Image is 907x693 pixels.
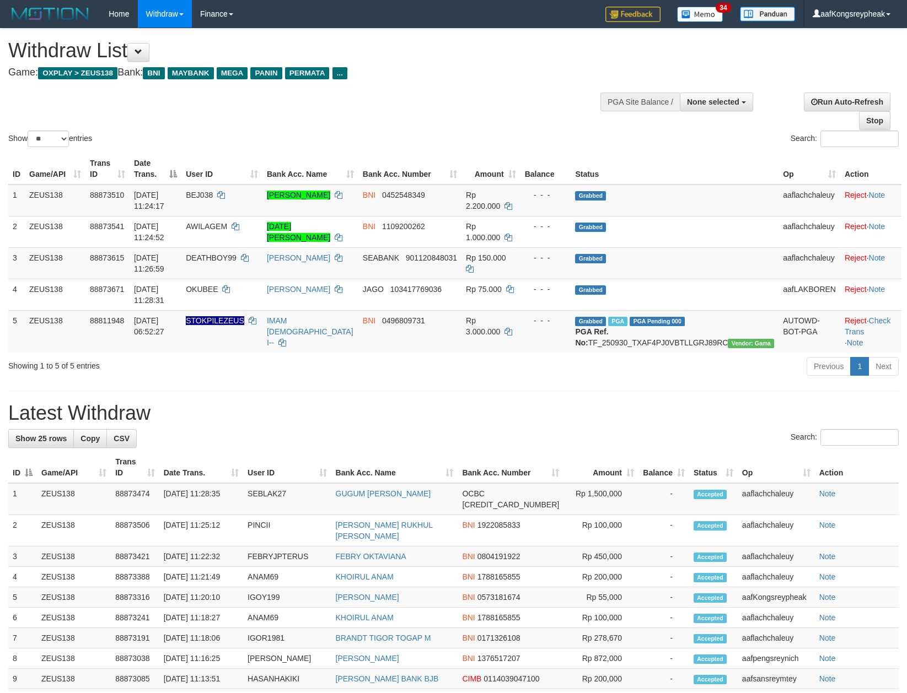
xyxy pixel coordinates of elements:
[336,593,399,602] a: [PERSON_NAME]
[815,452,899,483] th: Action
[90,253,124,262] span: 88873615
[8,40,594,62] h1: Withdraw List
[779,153,840,185] th: Op: activate to sort column ascending
[738,567,815,587] td: aaflachchaleuy
[111,587,159,608] td: 88873316
[850,357,869,376] a: 1
[267,222,330,242] a: [DATE] [PERSON_NAME]
[462,654,475,663] span: BNI
[477,634,520,642] span: Copy 0171326108 to clipboard
[90,191,124,199] span: 88873510
[111,452,159,483] th: Trans ID: activate to sort column ascending
[85,153,130,185] th: Trans ID: activate to sort column ascending
[466,191,500,210] span: Rp 2.200.000
[8,608,37,628] td: 6
[694,654,727,664] span: Accepted
[840,185,901,216] td: ·
[779,185,840,216] td: aaflachchaleuy
[694,490,727,499] span: Accepted
[738,452,815,483] th: Op: activate to sort column ascending
[575,254,606,263] span: Grabbed
[134,191,164,210] span: [DATE] 11:24:17
[217,67,248,79] span: MEGA
[186,285,218,294] span: OKUBEE
[462,521,475,529] span: BNI
[738,483,815,515] td: aaflachchaleuy
[845,253,867,262] a: Reject
[525,315,567,326] div: - - -
[779,310,840,353] td: AUTOWD-BOT-PGA
[563,669,638,689] td: Rp 200,000
[382,222,425,231] span: Copy 1109200262 to clipboard
[80,434,100,443] span: Copy
[8,310,25,353] td: 5
[8,131,92,147] label: Show entries
[8,247,25,279] td: 3
[694,573,727,582] span: Accepted
[575,285,606,295] span: Grabbed
[8,356,369,371] div: Showing 1 to 5 of 5 entries
[575,223,606,232] span: Grabbed
[484,674,539,683] span: Copy 0114039047100 to clipboard
[869,222,885,231] a: Note
[779,247,840,279] td: aaflachchaleuy
[563,567,638,587] td: Rp 200,000
[819,593,836,602] a: Note
[462,634,475,642] span: BNI
[8,67,594,78] h4: Game: Bank:
[8,515,37,546] td: 2
[111,515,159,546] td: 88873506
[8,279,25,310] td: 4
[262,153,358,185] th: Bank Acc. Name: activate to sort column ascending
[336,674,439,683] a: [PERSON_NAME] BANK BJB
[90,285,124,294] span: 88873671
[159,648,243,669] td: [DATE] 11:16:25
[477,521,520,529] span: Copy 1922085833 to clipboard
[243,515,331,546] td: PINCII
[336,521,433,540] a: [PERSON_NAME] RUKHUL [PERSON_NAME]
[638,567,689,587] td: -
[25,310,85,353] td: ZEUS138
[477,613,520,622] span: Copy 1788165855 to clipboard
[694,521,727,530] span: Accepted
[819,634,836,642] a: Note
[186,191,213,199] span: BEJ038
[111,608,159,628] td: 88873241
[738,628,815,648] td: aaflachchaleuy
[740,7,795,21] img: panduan.png
[186,253,237,262] span: DEATHBOY99
[250,67,282,79] span: PANIN
[243,567,331,587] td: ANAM69
[819,654,836,663] a: Note
[363,191,375,199] span: BNI
[37,628,111,648] td: ZEUS138
[114,434,130,443] span: CSV
[382,191,425,199] span: Copy 0452548349 to clipboard
[600,93,680,111] div: PGA Site Balance /
[143,67,164,79] span: BNI
[845,222,867,231] a: Reject
[336,634,431,642] a: BRANDT TIGOR TOGAP M
[25,247,85,279] td: ZEUS138
[363,253,399,262] span: SEABANK
[8,153,25,185] th: ID
[638,628,689,648] td: -
[331,452,458,483] th: Bank Acc. Name: activate to sort column ascending
[728,339,774,348] span: Vendor URL: https://trx31.1velocity.biz
[37,546,111,567] td: ZEUS138
[243,669,331,689] td: HASANHAKIKI
[37,567,111,587] td: ZEUS138
[845,316,867,325] a: Reject
[819,674,836,683] a: Note
[8,567,37,587] td: 4
[563,608,638,628] td: Rp 100,000
[680,93,753,111] button: None selected
[779,279,840,310] td: aafLAKBOREN
[638,648,689,669] td: -
[168,67,214,79] span: MAYBANK
[111,483,159,515] td: 88873474
[8,429,74,448] a: Show 25 rows
[336,489,431,498] a: GUGUM [PERSON_NAME]
[819,489,836,498] a: Note
[462,489,484,498] span: OCBC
